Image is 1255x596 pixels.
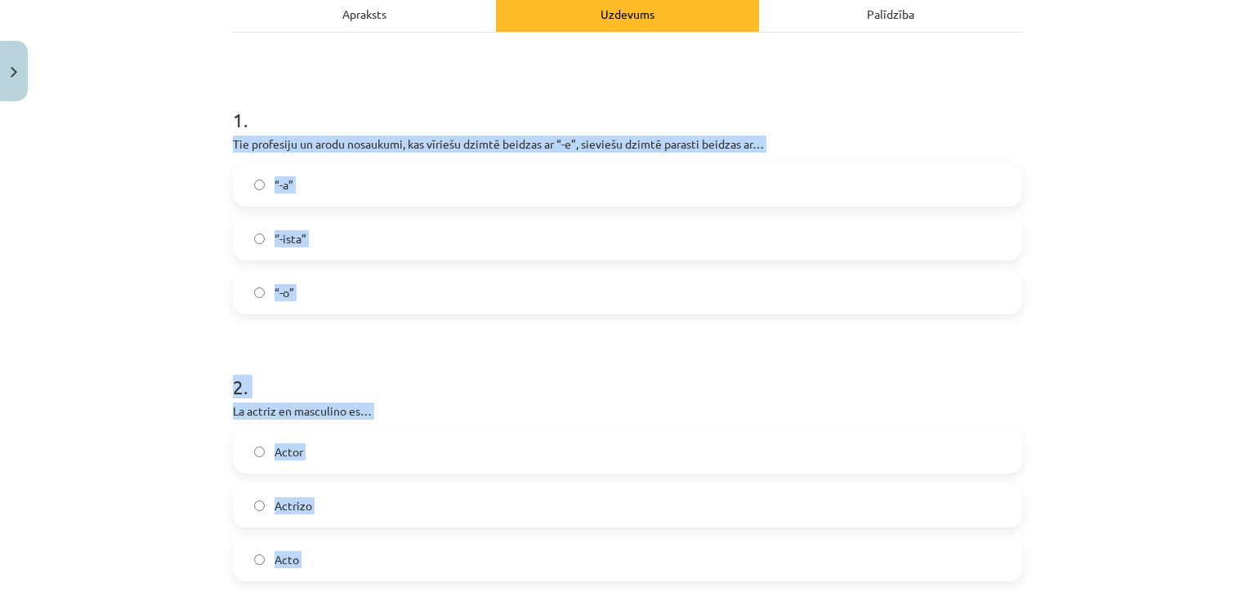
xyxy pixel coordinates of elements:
p: La actriz en masculino es… [233,403,1022,420]
input: Acto [254,554,265,565]
p: Tie profesiju un arodu nosaukumi, kas vīriešu dzimtē beidzas ar “-e”, sieviešu dzimtē parasti bei... [233,136,1022,153]
span: “-o” [275,284,294,301]
input: “-o” [254,287,265,298]
span: Acto [275,551,299,568]
span: Actor [275,443,303,460]
input: “-a” [254,180,265,190]
input: Actor [254,447,265,457]
span: Actrizo [275,497,312,514]
img: icon-close-lesson-0947bae3869378f0d4975bcd49f059093ad1ed9edebbc8119c70593378902aed.svg [11,67,17,78]
input: ‘’-ista” [254,234,265,244]
span: ‘’-ista” [275,230,306,247]
h1: 2 . [233,347,1022,398]
span: “-a” [275,176,293,193]
h1: 1 . [233,80,1022,131]
input: Actrizo [254,500,265,511]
